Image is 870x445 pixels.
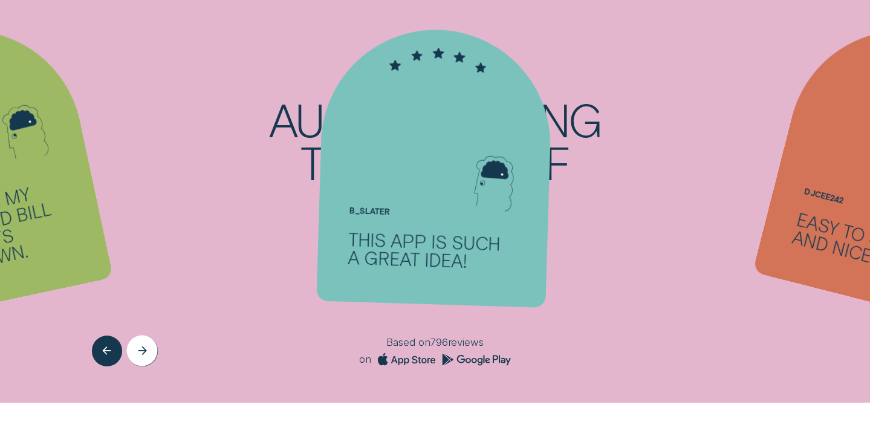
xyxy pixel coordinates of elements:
[266,336,605,366] div: Based on 796 reviews on Trust Pilot
[371,352,436,366] a: Go to Wisr Round Up App on the Apple App Store
[127,336,157,366] button: Next button
[324,44,553,64] div: 5 Stars
[348,230,517,271] div: This app is such a great idea!
[349,207,390,216] span: B_Slater
[359,354,371,365] span: on
[436,353,511,366] a: Go to Wisr Round Up App on the Google Play Store
[804,188,845,205] span: djcee242
[266,336,605,349] p: Based on 796 reviews
[92,336,122,366] button: Previous button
